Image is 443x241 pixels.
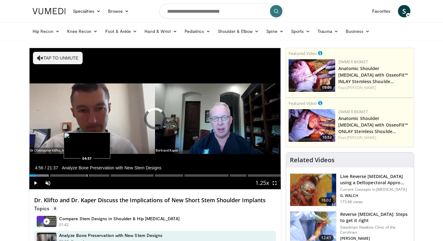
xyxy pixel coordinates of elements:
[29,25,63,38] a: Hip Recon
[340,236,410,241] p: [PERSON_NAME]
[102,25,141,38] a: Foot & Ankle
[338,135,411,141] div: Feat.
[263,25,287,38] a: Spine
[104,5,133,17] a: Browse
[289,100,317,106] small: Featured Video
[59,216,180,221] h4: Compare Stem Designs in Shoulder & Hip [MEDICAL_DATA]
[181,25,214,38] a: Pediatrics
[289,51,317,56] small: Featured Video
[338,65,408,84] a: Anatomic Shoulder [MEDICAL_DATA] with OsseoFit™ INLAY Stemless Shoulde…
[340,187,410,192] p: Current Concepts in [MEDICAL_DATA]
[340,211,410,224] h3: Reverse [MEDICAL_DATA]: Steps to get it right
[347,85,376,90] a: [PERSON_NAME]
[69,5,104,17] a: Specialties
[62,165,162,171] span: Analyze Bone Preservation with New Stem Designs
[34,205,58,212] p: Topics
[45,165,46,170] span: /
[340,225,410,235] p: Steadman Hawkins Clinic of the Carolinas
[340,173,410,186] h3: Live Reverse [MEDICAL_DATA] using a Deltopectoral Appro…
[338,59,368,65] a: Zimmer Biomet
[314,25,342,38] a: Trauma
[47,165,58,170] span: 21:37
[268,177,281,189] button: Fullscreen
[141,25,181,38] a: Hand & Wrist
[256,177,268,189] button: Playback Rate
[52,205,58,212] span: 8
[319,235,334,241] span: 12:41
[342,25,374,38] a: Business
[319,197,334,203] span: 76:02
[290,156,335,164] h4: Related Videos
[289,109,335,142] img: 68921608-6324-4888-87da-a4d0ad613160.150x105_q85_crop-smart_upscale.jpg
[159,4,284,19] input: Search topics, interventions
[64,132,110,158] img: image.jpeg
[320,85,334,90] span: 09:06
[59,222,69,228] p: 01:42
[398,5,410,17] a: S
[214,25,263,38] a: Shoulder & Elbow
[34,197,276,204] h4: Dr. Klifto and Dr. Kaper Discuss the Implications of New Short Stem Shoulder Implants
[338,115,408,134] a: Anatomic Shoulder [MEDICAL_DATA] with OsseoFit™ ONLAY Stemless Shoulde…
[340,199,363,204] p: 173.6K views
[59,233,162,238] h4: Analyze Bone Preservation with New Stem Designs
[289,59,335,92] img: 59d0d6d9-feca-4357-b9cd-4bad2cd35cb6.150x105_q85_crop-smart_upscale.jpg
[29,174,281,177] div: Progress Bar
[287,25,314,38] a: Sports
[347,135,376,140] a: [PERSON_NAME]
[290,174,336,206] img: 684033_3.png.150x105_q85_crop-smart_upscale.jpg
[289,109,335,142] a: 10:52
[35,165,43,170] span: 4:56
[338,85,411,91] div: Feat.
[63,25,102,38] a: Knee Recon
[289,59,335,92] a: 09:06
[340,193,410,198] p: G. WALCH
[33,8,66,14] img: VuMedi Logo
[42,177,54,189] button: Unmute
[29,48,281,190] video-js: Video Player
[338,109,368,114] a: Zimmer Biomet
[33,52,83,64] button: Tap to unmute
[320,135,334,140] span: 10:52
[29,177,42,189] button: Play
[368,5,394,17] a: Favorites
[290,173,410,206] a: 76:02 Live Reverse [MEDICAL_DATA] using a Deltopectoral Appro… Current Concepts in [MEDICAL_DATA]...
